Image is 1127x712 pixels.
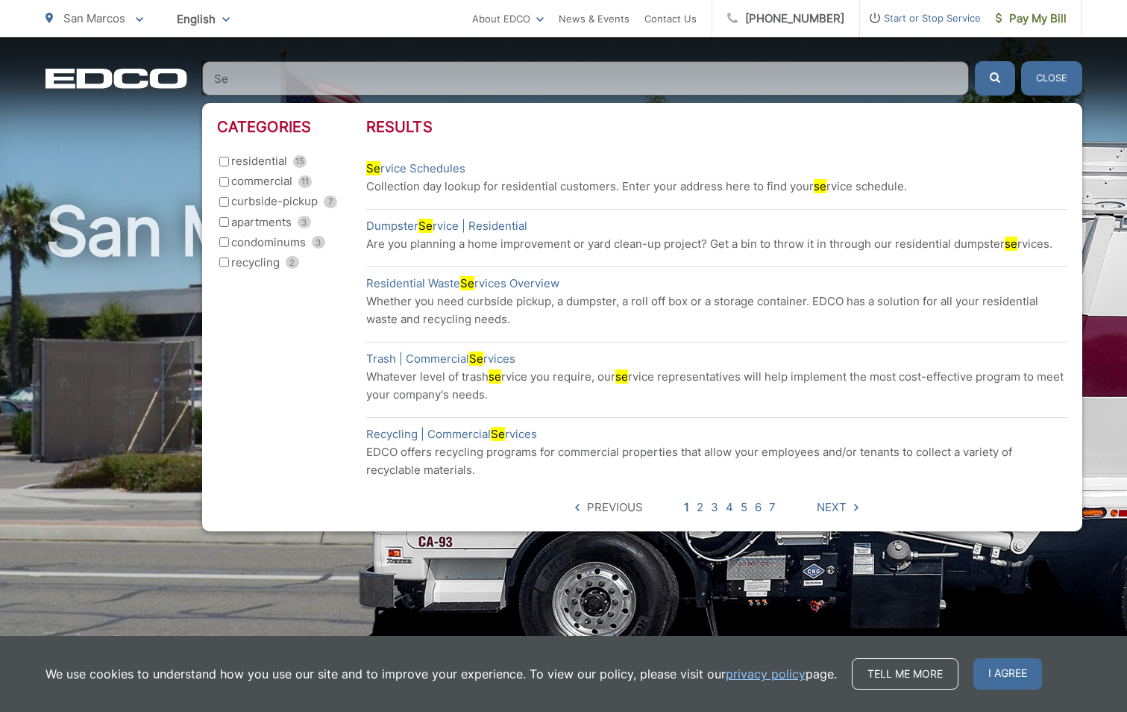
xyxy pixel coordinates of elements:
mark: Se [469,352,483,366]
a: Tell me more [852,658,958,690]
span: 3 [312,236,325,249]
a: privacy policy [726,665,806,683]
p: Whether you need curbside pickup, a dumpster, a roll off box or a storage container. EDCO has a s... [366,293,1067,328]
a: 6 [755,499,762,516]
span: Next [817,499,847,516]
mark: Se [460,276,474,290]
p: EDCO offers recycling programs for commercial properties that allow your employees and/or tenants... [366,443,1067,479]
input: Search [202,61,969,96]
button: Submit the search query. [975,61,1015,96]
span: condominums [231,234,306,252]
mark: se [489,369,501,384]
span: 7 [324,196,337,208]
input: apartments 3 [219,217,229,227]
input: commercial 11 [219,177,229,187]
a: 3 [711,499,718,516]
span: residential [231,152,287,170]
span: I agree [973,658,1042,690]
span: 3 [298,216,311,228]
span: Pay My Bill [996,10,1067,28]
span: San Marcos [63,11,125,25]
span: 11 [298,175,312,188]
a: About EDCO [472,10,544,28]
mark: Se [418,219,433,233]
a: 7 [769,499,776,516]
a: Service Schedules [366,160,465,178]
a: Recycling | CommercialServices [366,425,537,443]
a: 4 [726,499,733,516]
span: 15 [293,155,307,168]
mark: se [814,179,826,193]
a: EDCD logo. Return to the homepage. [45,68,187,89]
input: condominums 3 [219,237,229,247]
span: commercial [231,172,292,190]
a: Next [817,499,858,516]
a: Trash | CommercialServices [366,350,515,368]
h3: Results [366,118,1067,136]
a: News & Events [559,10,630,28]
a: 1 [684,499,689,516]
input: recycling 2 [219,257,229,267]
h1: San Marcos [45,194,1082,666]
p: We use cookies to understand how you use our site and to improve your experience. To view our pol... [45,665,837,683]
span: 2 [286,256,299,269]
input: curbside-pickup 7 [219,197,229,207]
a: 5 [741,499,747,516]
p: Are you planning a home improvement or yard clean-up project? Get a bin to throw it in through ou... [366,235,1067,253]
mark: Se [491,427,505,441]
a: Residential WasteServices Overview [366,275,559,293]
p: Whatever level of trash rvice you require, our rvice representatives will help implement the most... [366,368,1067,404]
span: curbside-pickup [231,193,318,210]
mark: se [1005,237,1017,251]
a: 2 [697,499,703,516]
mark: Se [366,161,380,175]
p: Collection day lookup for residential customers. Enter your address here to find your rvice sched... [366,178,1067,196]
button: Close [1021,61,1082,96]
a: DumpsterService | Residential [366,217,527,235]
h3: Categories [217,118,366,136]
mark: se [615,369,628,384]
span: apartments [231,213,292,231]
span: recycling [231,254,280,272]
input: residential 15 [219,157,229,166]
span: English [166,6,241,32]
a: Contact Us [644,10,697,28]
span: Previous [587,499,643,516]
